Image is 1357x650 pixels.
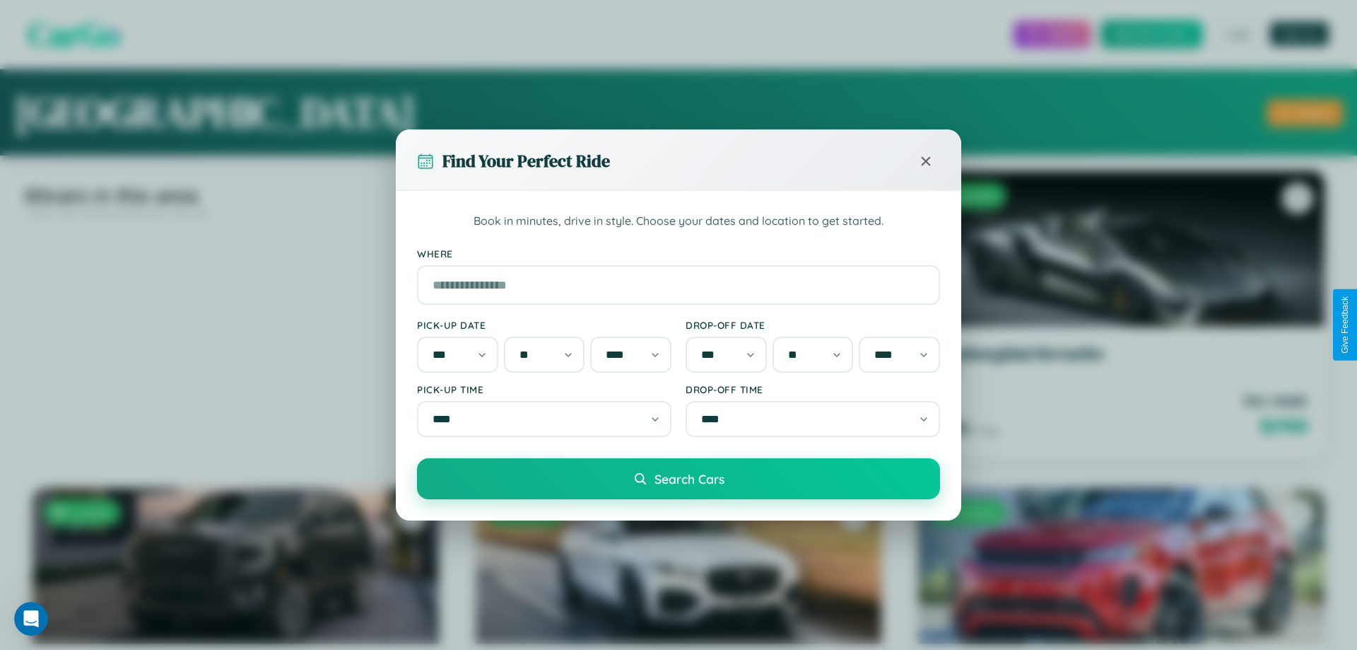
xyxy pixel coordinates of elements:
label: Pick-up Time [417,383,671,395]
label: Drop-off Time [686,383,940,395]
p: Book in minutes, drive in style. Choose your dates and location to get started. [417,212,940,231]
label: Drop-off Date [686,319,940,331]
label: Pick-up Date [417,319,671,331]
button: Search Cars [417,458,940,499]
label: Where [417,248,940,260]
h3: Find Your Perfect Ride [442,149,610,173]
span: Search Cars [654,471,724,487]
